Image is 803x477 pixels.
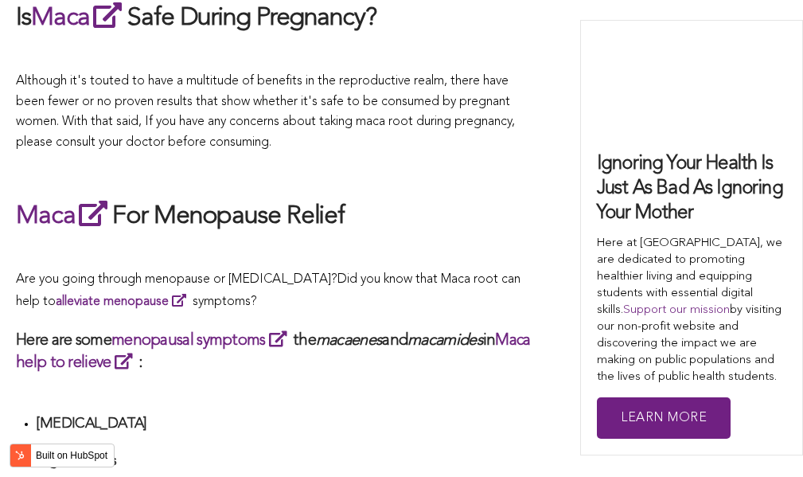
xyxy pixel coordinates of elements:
iframe: Chat Widget [723,401,803,477]
a: Maca [16,204,112,229]
a: Maca [31,6,127,31]
img: HubSpot sprocket logo [10,446,29,465]
em: macaenes [316,333,382,349]
a: Maca help to relieve [16,333,531,371]
h4: Night Sweats [37,452,533,471]
h4: [MEDICAL_DATA] [37,415,533,433]
span: Are you going through menopause or [MEDICAL_DATA]? [16,273,337,286]
a: alleviate menopause [56,295,193,308]
em: macamides [407,333,483,349]
button: Built on HubSpot [10,444,115,467]
a: menopausal symptoms [111,333,293,349]
label: Built on HubSpot [29,445,114,466]
span: Although it's touted to have a multitude of benefits in the reproductive realm, there have been f... [16,75,515,149]
h2: For Menopause Relief [16,197,533,234]
h3: Here are some the and in : [16,329,533,373]
a: Learn More [597,397,731,440]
